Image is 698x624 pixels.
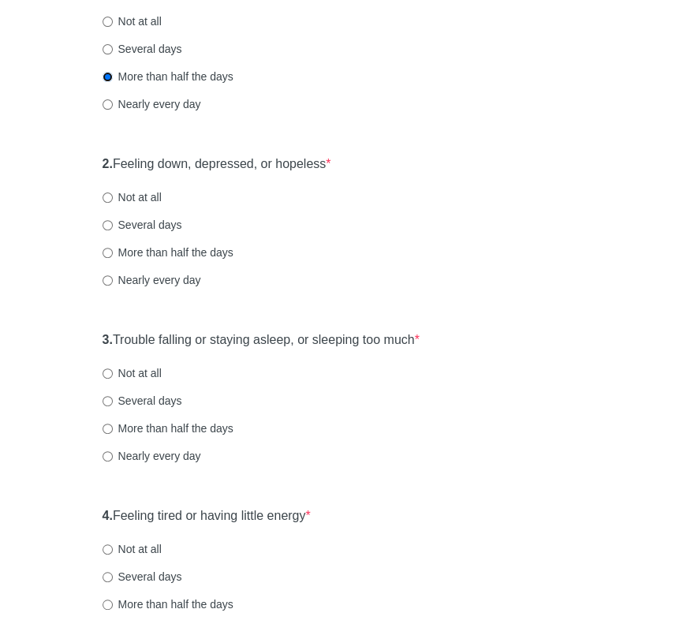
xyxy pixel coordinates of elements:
label: Not at all [103,541,162,557]
label: Nearly every day [103,272,201,288]
label: More than half the days [103,420,233,436]
input: Several days [103,220,113,230]
label: Not at all [103,365,162,381]
input: Nearly every day [103,451,113,461]
label: Nearly every day [103,96,201,112]
label: More than half the days [103,596,233,612]
label: Trouble falling or staying asleep, or sleeping too much [103,331,420,349]
label: Not at all [103,189,162,205]
strong: 3. [103,333,113,346]
label: Feeling tired or having little energy [103,507,311,525]
label: More than half the days [103,245,233,260]
label: Several days [103,41,182,57]
label: Not at all [103,13,162,29]
label: More than half the days [103,69,233,84]
input: Nearly every day [103,99,113,110]
label: Several days [103,393,182,409]
strong: 2. [103,157,113,170]
input: Several days [103,44,113,54]
input: Nearly every day [103,275,113,286]
input: Not at all [103,192,113,203]
input: More than half the days [103,248,113,258]
input: More than half the days [103,72,113,82]
input: Not at all [103,544,113,555]
input: Not at all [103,17,113,27]
strong: 4. [103,509,113,522]
label: Several days [103,569,182,585]
label: Feeling down, depressed, or hopeless [103,155,331,174]
input: Several days [103,572,113,582]
label: Nearly every day [103,448,201,464]
input: Several days [103,396,113,406]
input: More than half the days [103,600,113,610]
label: Several days [103,217,182,233]
input: More than half the days [103,424,113,434]
input: Not at all [103,368,113,379]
